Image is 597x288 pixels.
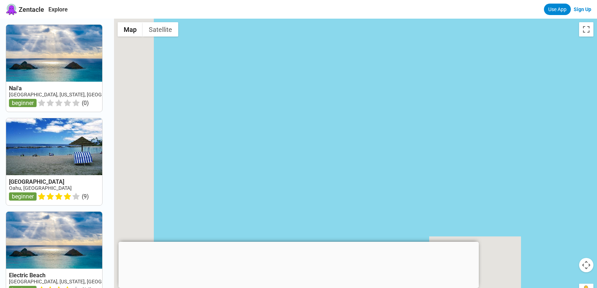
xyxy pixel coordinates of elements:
img: Zentacle logo [6,4,17,15]
a: [GEOGRAPHIC_DATA], [US_STATE], [GEOGRAPHIC_DATA] [9,92,135,97]
button: Map camera controls [579,258,593,272]
iframe: Advertisement [118,242,479,286]
button: Show street map [118,22,143,37]
a: Sign Up [574,6,591,12]
a: Zentacle logoZentacle [6,4,44,15]
button: Show satellite imagery [143,22,178,37]
button: Toggle fullscreen view [579,22,593,37]
a: [GEOGRAPHIC_DATA], [US_STATE], [GEOGRAPHIC_DATA] [9,279,135,284]
span: Zentacle [19,6,44,13]
a: Use App [544,4,571,15]
a: Explore [48,6,68,13]
a: Oahu, [GEOGRAPHIC_DATA] [9,185,72,191]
